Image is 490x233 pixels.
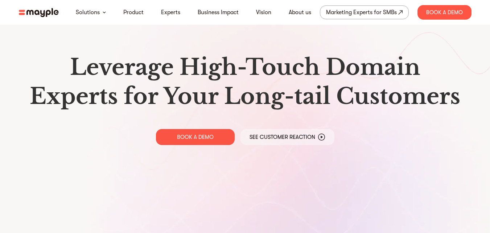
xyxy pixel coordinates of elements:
[156,129,235,145] a: BOOK A DEMO
[25,53,466,111] h1: Leverage High-Touch Domain Experts for Your Long-tail Customers
[19,8,59,17] img: mayple-logo
[256,8,271,17] a: Vision
[289,8,311,17] a: About us
[250,133,315,141] p: See Customer Reaction
[123,8,144,17] a: Product
[103,11,106,13] img: arrow-down
[177,133,214,141] p: BOOK A DEMO
[240,129,334,145] a: See Customer Reaction
[320,5,409,19] a: Marketing Experts for SMBs
[198,8,239,17] a: Business Impact
[417,5,472,20] div: Book A Demo
[161,8,180,17] a: Experts
[326,7,397,17] div: Marketing Experts for SMBs
[76,8,100,17] a: Solutions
